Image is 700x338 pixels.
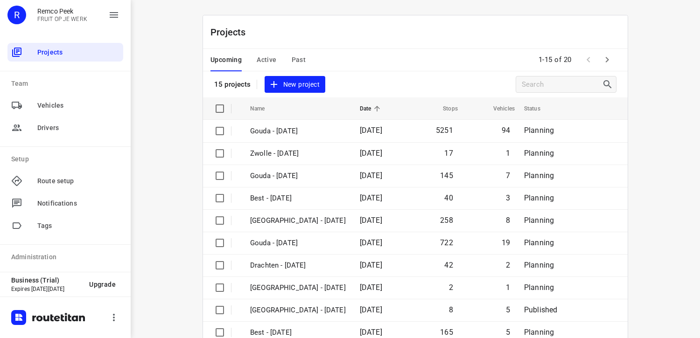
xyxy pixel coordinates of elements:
span: Tags [37,221,119,231]
span: Planning [524,193,554,202]
span: 5 [506,328,510,337]
p: 15 projects [214,80,251,89]
span: Upcoming [210,54,242,66]
span: 94 [502,126,510,135]
span: 40 [444,193,453,202]
div: Route setup [7,172,123,190]
span: Date [360,103,384,114]
span: Published [524,305,558,314]
p: Projects [210,25,253,39]
p: Administration [11,252,123,262]
span: 42 [444,261,453,269]
span: Past [292,54,306,66]
span: 165 [440,328,453,337]
span: [DATE] [360,261,382,269]
span: 17 [444,149,453,158]
p: Gouda - Thursday [250,238,346,248]
span: Vehicles [481,103,515,114]
p: Best - Thursday [250,327,346,338]
span: 145 [440,171,453,180]
span: Name [250,103,277,114]
span: 7 [506,171,510,180]
p: Business (Trial) [11,276,82,284]
div: Tags [7,216,123,235]
p: Antwerpen - Thursday [250,283,346,293]
p: Drachten - Thursday [250,260,346,271]
span: Planning [524,328,554,337]
p: Setup [11,154,123,164]
span: [DATE] [360,149,382,158]
span: New project [270,79,320,90]
span: 2 [449,283,453,292]
button: Upgrade [82,276,123,293]
span: [DATE] [360,305,382,314]
span: Next Page [598,50,616,69]
p: FRUIT OP JE WERK [37,16,87,22]
span: Vehicles [37,101,119,110]
span: Upgrade [89,281,116,288]
div: Drivers [7,118,123,137]
span: Active [257,54,276,66]
span: [DATE] [360,126,382,135]
span: Stops [431,103,458,114]
input: Search projects [522,77,602,92]
p: Zwolle - Friday [250,148,346,159]
span: Previous Page [579,50,598,69]
span: 3 [506,193,510,202]
button: New project [265,76,325,93]
span: Planning [524,261,554,269]
div: Vehicles [7,96,123,115]
span: Planning [524,171,554,180]
span: Notifications [37,199,119,208]
span: Status [524,103,553,114]
span: [DATE] [360,193,382,202]
span: [DATE] [360,171,382,180]
span: 8 [449,305,453,314]
span: 19 [502,238,510,247]
p: Best - Friday [250,193,346,204]
span: 1 [506,283,510,292]
span: Planning [524,126,554,135]
span: 8 [506,216,510,225]
span: 5 [506,305,510,314]
span: Drivers [37,123,119,133]
span: 722 [440,238,453,247]
span: 2 [506,261,510,269]
span: 258 [440,216,453,225]
p: Gouda - Friday [250,171,346,181]
span: 1 [506,149,510,158]
span: Planning [524,149,554,158]
span: [DATE] [360,328,382,337]
span: 5251 [436,126,453,135]
p: Zwolle - Thursday [250,215,346,226]
p: Gemeente Rotterdam - Thursday [250,305,346,316]
span: 1-15 of 20 [535,50,575,70]
span: Route setup [37,176,119,186]
span: Planning [524,216,554,225]
p: Remco Peek [37,7,87,15]
span: Projects [37,48,119,57]
div: Notifications [7,194,123,213]
span: [DATE] [360,216,382,225]
span: Planning [524,238,554,247]
span: [DATE] [360,238,382,247]
p: Expires [DATE][DATE] [11,286,82,292]
p: Gouda - Monday [250,126,346,137]
div: Projects [7,43,123,62]
span: [DATE] [360,283,382,292]
div: Search [602,79,616,90]
div: R [7,6,26,24]
p: Team [11,79,123,89]
span: Planning [524,283,554,292]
